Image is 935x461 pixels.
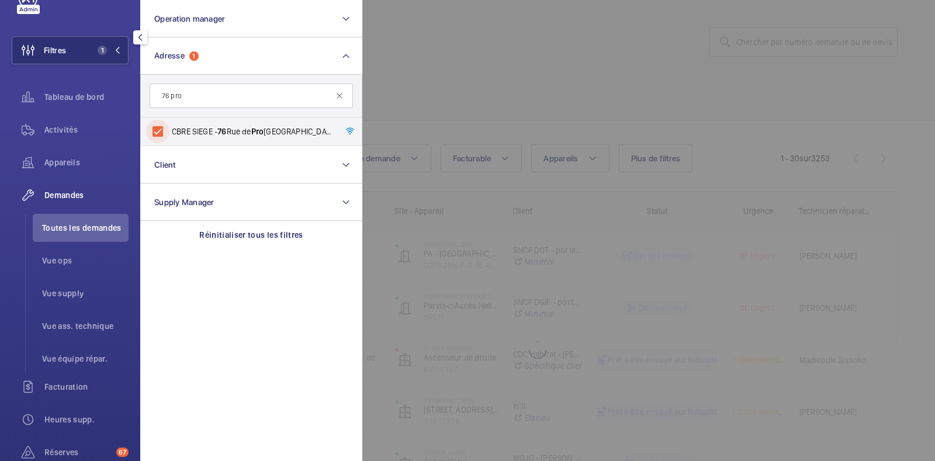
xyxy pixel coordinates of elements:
[116,448,129,457] span: 67
[42,255,129,266] span: Vue ops
[44,91,129,103] span: Tableau de bord
[42,287,129,299] span: Vue supply
[98,46,107,55] span: 1
[44,157,129,168] span: Appareils
[42,353,129,365] span: Vue équipe répar.
[44,446,112,458] span: Réserves
[12,36,129,64] button: Filtres1
[44,414,129,425] span: Heures supp.
[42,320,129,332] span: Vue ass. technique
[44,381,129,393] span: Facturation
[42,222,129,234] span: Toutes les demandes
[44,44,66,56] span: Filtres
[44,189,129,201] span: Demandes
[44,124,129,136] span: Activités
